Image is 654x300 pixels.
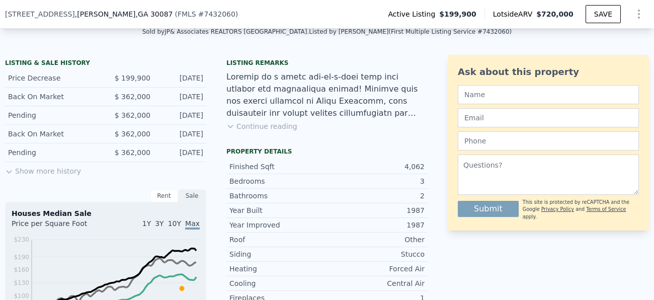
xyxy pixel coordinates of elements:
tspan: $100 [14,292,29,299]
div: Finished Sqft [229,162,327,172]
span: $ 362,000 [115,111,150,119]
div: Loremip do s ametc adi-el-s-doei temp inci utlabor etd magnaaliqua enimad! Minimve quis nos exerc... [226,71,428,119]
div: Ask about this property [458,65,639,79]
div: Roof [229,235,327,245]
tspan: $130 [14,279,29,286]
div: LISTING & SALE HISTORY [5,59,206,69]
div: [DATE] [158,110,203,120]
span: , GA 30087 [136,10,173,18]
div: Siding [229,249,327,259]
div: Year Built [229,205,327,215]
div: ( ) [175,9,238,19]
span: , [PERSON_NAME] [75,9,173,19]
div: 4,062 [327,162,425,172]
div: Back On Market [8,129,98,139]
div: Other [327,235,425,245]
div: Property details [226,147,428,156]
button: SAVE [586,5,621,23]
span: 3Y [155,219,163,228]
span: 1Y [142,219,151,228]
span: $ 362,000 [115,130,150,138]
div: Pending [8,147,98,158]
a: Terms of Service [586,206,626,212]
tspan: $190 [14,254,29,261]
div: Pending [8,110,98,120]
a: Privacy Policy [541,206,574,212]
button: Show Options [629,4,649,24]
div: 1987 [327,220,425,230]
div: Central Air [327,278,425,288]
div: Back On Market [8,92,98,102]
div: Sold by JP& Associates REALTORS [GEOGRAPHIC_DATA] . [142,28,309,35]
span: $ 199,900 [115,74,150,82]
span: $199,900 [439,9,476,19]
input: Phone [458,131,639,151]
div: 2 [327,191,425,201]
input: Name [458,85,639,104]
div: 3 [327,176,425,186]
div: [DATE] [158,129,203,139]
div: [DATE] [158,147,203,158]
span: $720,000 [536,10,574,18]
tspan: $230 [14,236,29,243]
button: Show more history [5,162,81,176]
tspan: $160 [14,266,29,273]
span: $ 362,000 [115,93,150,101]
div: Listed by [PERSON_NAME] (First Multiple Listing Service #7432060) [309,28,512,35]
span: $ 362,000 [115,148,150,157]
span: FMLS [178,10,196,18]
div: Price per Square Foot [12,218,106,235]
div: Bedrooms [229,176,327,186]
span: Max [185,219,200,230]
span: [STREET_ADDRESS] [5,9,75,19]
div: Bathrooms [229,191,327,201]
div: Heating [229,264,327,274]
div: Rent [150,189,178,202]
span: 10Y [168,219,181,228]
div: Forced Air [327,264,425,274]
div: Houses Median Sale [12,208,200,218]
span: Lotside ARV [493,9,536,19]
div: Cooling [229,278,327,288]
div: 1987 [327,205,425,215]
div: Price Decrease [8,73,98,83]
div: Listing remarks [226,59,428,67]
div: This site is protected by reCAPTCHA and the Google and apply. [523,199,639,220]
div: [DATE] [158,73,203,83]
input: Email [458,108,639,127]
div: Sale [178,189,206,202]
span: Active Listing [388,9,439,19]
button: Continue reading [226,121,297,131]
span: # 7432060 [198,10,235,18]
button: Submit [458,201,519,217]
div: Year Improved [229,220,327,230]
div: [DATE] [158,92,203,102]
div: Stucco [327,249,425,259]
